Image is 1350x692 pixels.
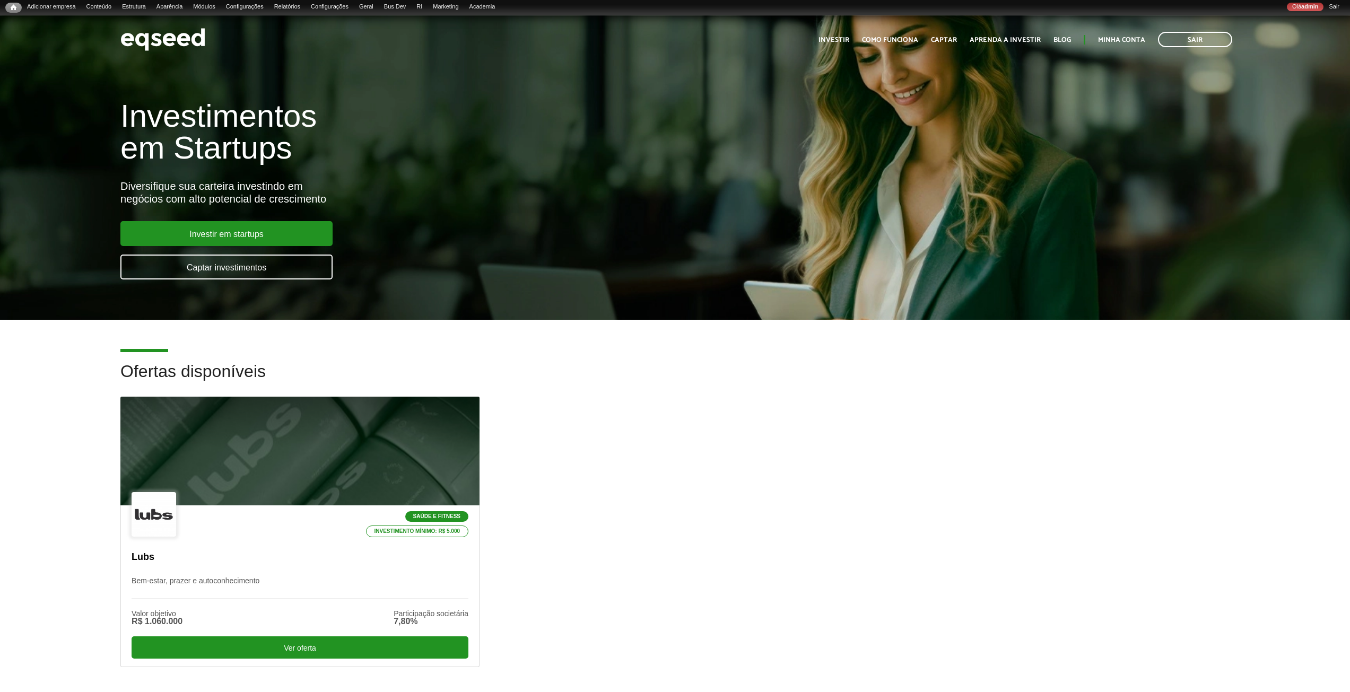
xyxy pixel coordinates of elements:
[1053,37,1071,43] a: Blog
[151,3,188,11] a: Aparência
[306,3,354,11] a: Configurações
[132,617,182,626] div: R$ 1.060.000
[132,551,468,563] p: Lubs
[81,3,117,11] a: Conteúdo
[269,3,306,11] a: Relatórios
[120,362,1230,397] h2: Ofertas disponíveis
[120,255,333,279] a: Captar investimentos
[411,3,428,11] a: RI
[5,3,22,13] a: Início
[22,3,81,11] a: Adicionar empresa
[394,610,468,617] div: Participação societária
[366,525,469,537] p: Investimento mínimo: R$ 5.000
[405,511,468,522] p: Saúde e Fitness
[464,3,501,11] a: Academia
[818,37,849,43] a: Investir
[1301,3,1318,10] strong: admin
[132,610,182,617] div: Valor objetivo
[394,617,468,626] div: 7,80%
[120,221,333,246] a: Investir em startups
[132,576,468,599] p: Bem-estar, prazer e autoconhecimento
[120,25,205,54] img: EqSeed
[188,3,221,11] a: Módulos
[117,3,151,11] a: Estrutura
[120,100,780,164] h1: Investimentos em Startups
[379,3,412,11] a: Bus Dev
[1158,32,1232,47] a: Sair
[970,37,1041,43] a: Aprenda a investir
[11,4,16,11] span: Início
[1287,3,1323,11] a: Oláadmin
[428,3,464,11] a: Marketing
[354,3,379,11] a: Geral
[862,37,918,43] a: Como funciona
[120,397,480,667] a: Saúde e Fitness Investimento mínimo: R$ 5.000 Lubs Bem-estar, prazer e autoconhecimento Valor obj...
[221,3,269,11] a: Configurações
[931,37,957,43] a: Captar
[132,636,468,659] div: Ver oferta
[120,180,780,205] div: Diversifique sua carteira investindo em negócios com alto potencial de crescimento
[1098,37,1145,43] a: Minha conta
[1323,3,1345,11] a: Sair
